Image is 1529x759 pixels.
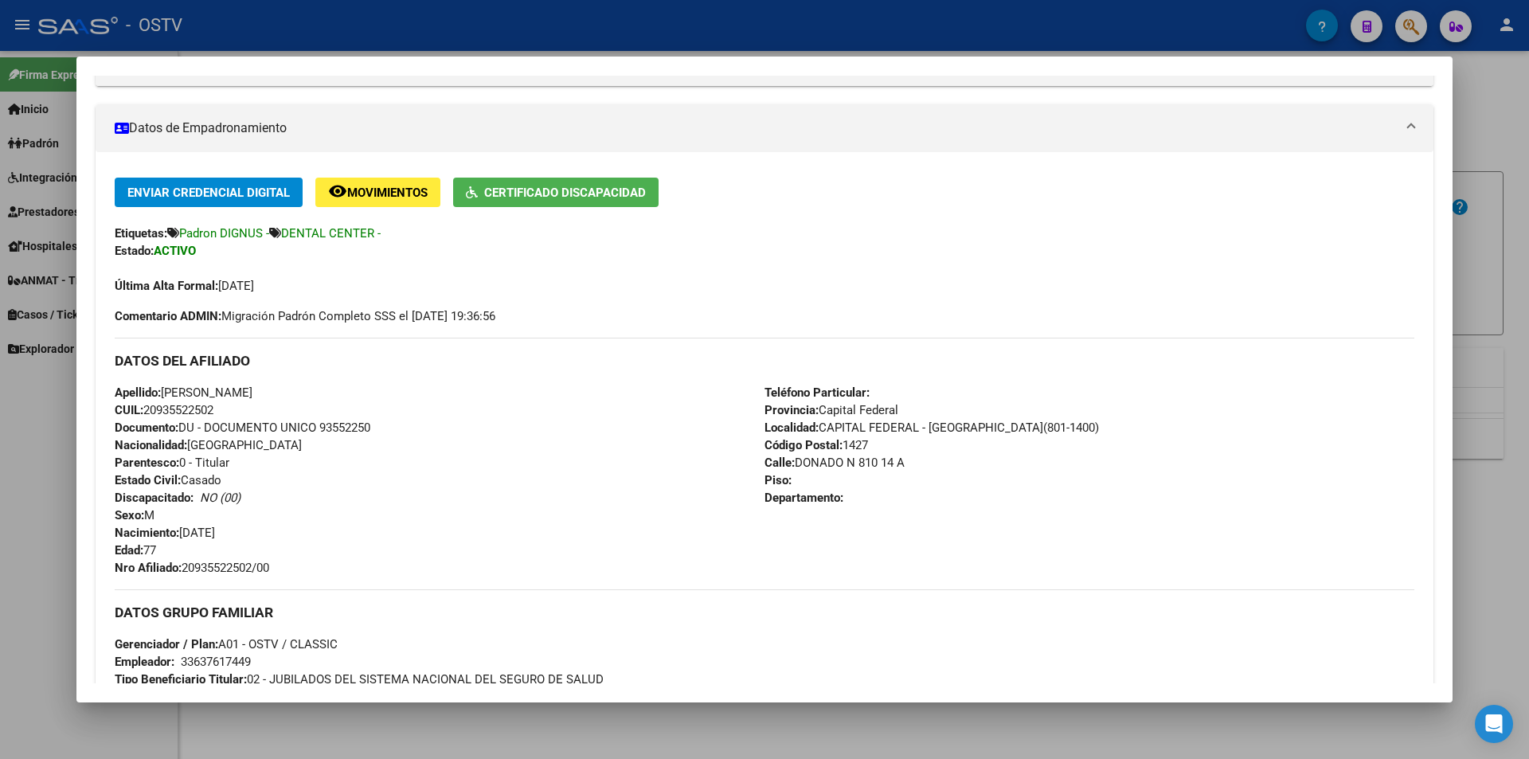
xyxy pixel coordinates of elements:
span: DENTAL CENTER - [281,226,381,241]
button: Certificado Discapacidad [453,178,659,207]
h3: DATOS GRUPO FAMILIAR [115,604,1414,621]
strong: Parentesco: [115,456,179,470]
span: [PERSON_NAME] [115,385,252,400]
strong: Empleador: [115,655,174,669]
strong: Localidad: [764,421,819,435]
h3: DATOS DEL AFILIADO [115,352,1414,370]
strong: Estado Civil: [115,473,181,487]
strong: Documento: [115,421,178,435]
span: DU - DOCUMENTO UNICO 93552250 [115,421,370,435]
strong: Código Postal: [764,438,843,452]
strong: Nacionalidad: [115,438,187,452]
strong: Última Alta Formal: [115,279,218,293]
strong: CUIL: [115,403,143,417]
strong: Gerenciador / Plan: [115,637,218,651]
div: Open Intercom Messenger [1475,705,1513,743]
strong: Etiquetas: [115,226,167,241]
span: [DATE] [115,279,254,293]
span: Padron DIGNUS - [179,226,269,241]
span: [DATE] [115,526,215,540]
strong: Estado: [115,244,154,258]
strong: Discapacitado: [115,491,194,505]
span: 0 - Titular [115,456,229,470]
span: Capital Federal [764,403,898,417]
span: Movimientos [347,186,428,200]
strong: Comentario ADMIN: [115,309,221,323]
span: 77 [115,543,156,558]
button: Enviar Credencial Digital [115,178,303,207]
mat-expansion-panel-header: Datos de Empadronamiento [96,104,1433,152]
span: [GEOGRAPHIC_DATA] [115,438,302,452]
strong: Provincia: [764,403,819,417]
strong: Teléfono Particular: [764,385,870,400]
strong: Sexo: [115,508,144,522]
strong: Nro Afiliado: [115,561,182,575]
span: M [115,508,154,522]
i: NO (00) [200,491,240,505]
strong: Apellido: [115,385,161,400]
div: 33637617449 [181,653,251,671]
span: DONADO N 810 14 A [764,456,905,470]
span: Casado [115,473,221,487]
span: Certificado Discapacidad [484,186,646,200]
mat-panel-title: Datos de Empadronamiento [115,119,1395,138]
strong: Tipo Beneficiario Titular: [115,672,247,687]
span: 1427 [764,438,868,452]
span: CAPITAL FEDERAL - [GEOGRAPHIC_DATA](801-1400) [764,421,1099,435]
span: 20935522502/00 [115,561,269,575]
span: Enviar Credencial Digital [127,186,290,200]
span: 20935522502 [115,403,213,417]
strong: Piso: [764,473,792,487]
mat-icon: remove_red_eye [328,182,347,201]
span: 02 - JUBILADOS DEL SISTEMA NACIONAL DEL SEGURO DE SALUD [115,672,604,687]
strong: ACTIVO [154,244,196,258]
span: A01 - OSTV / CLASSIC [115,637,338,651]
strong: Calle: [764,456,795,470]
strong: Nacimiento: [115,526,179,540]
strong: Departamento: [764,491,843,505]
span: Migración Padrón Completo SSS el [DATE] 19:36:56 [115,307,495,325]
button: Movimientos [315,178,440,207]
strong: Edad: [115,543,143,558]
